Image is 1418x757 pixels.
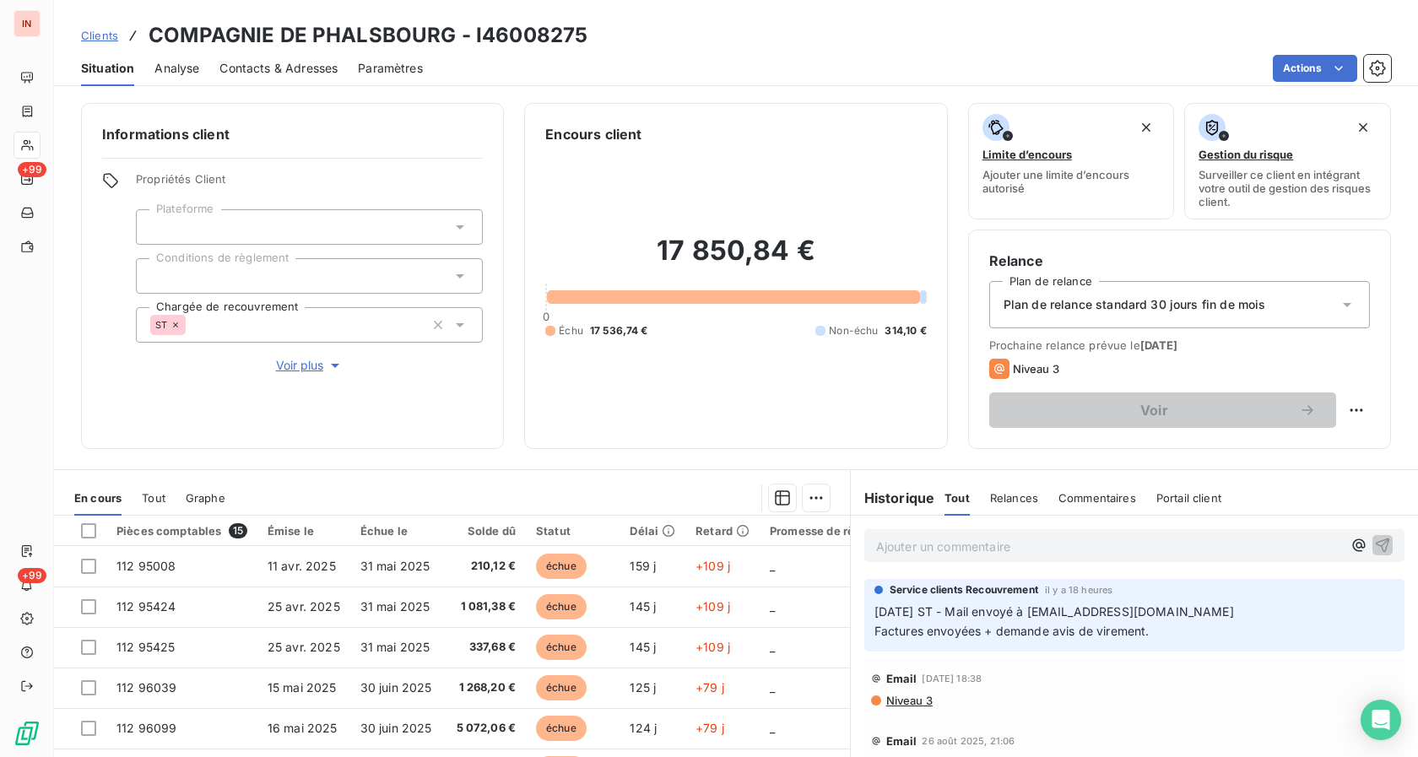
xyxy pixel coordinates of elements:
span: Graphe [186,491,225,505]
span: 124 j [630,721,657,735]
span: échue [536,594,587,619]
span: 112 96099 [116,721,176,735]
span: 210,12 € [456,558,517,575]
span: Surveiller ce client en intégrant votre outil de gestion des risques client. [1199,168,1377,208]
button: Voir plus [136,356,483,375]
span: Tout [142,491,165,505]
span: Commentaires [1058,491,1136,505]
span: +109 j [695,559,730,573]
img: Logo LeanPay [14,720,41,747]
button: Actions [1273,55,1357,82]
span: Gestion du risque [1199,148,1293,161]
span: 1 268,20 € [456,679,517,696]
h3: COMPAGNIE DE PHALSBOURG - I46008275 [149,20,587,51]
span: Portail client [1156,491,1221,505]
span: _ [770,680,775,695]
span: 5 072,06 € [456,720,517,737]
span: [DATE] [1140,338,1178,352]
span: 112 96039 [116,680,176,695]
span: [DATE] 18:38 [922,673,982,684]
span: 26 août 2025, 21:06 [922,736,1015,746]
span: 1 081,38 € [456,598,517,615]
div: IN [14,10,41,37]
span: 25 avr. 2025 [268,640,340,654]
span: Échu [559,323,583,338]
div: Promesse de règlement [770,524,900,538]
span: Prochaine relance prévue le [989,338,1370,352]
div: Pièces comptables [116,523,247,538]
span: échue [536,716,587,741]
h2: 17 850,84 € [545,234,926,284]
button: Voir [989,392,1336,428]
span: Voir [1009,403,1299,417]
span: Clients [81,29,118,42]
span: 17 536,74 € [590,323,648,338]
span: 30 juin 2025 [360,721,432,735]
span: Service clients Recouvrement [890,582,1038,597]
span: 25 avr. 2025 [268,599,340,614]
span: +109 j [695,640,730,654]
span: En cours [74,491,122,505]
span: échue [536,675,587,700]
span: +99 [18,568,46,583]
span: Non-échu [829,323,878,338]
input: Ajouter une valeur [150,268,164,284]
span: 112 95008 [116,559,176,573]
span: 125 j [630,680,656,695]
span: Voir plus [276,357,344,374]
span: Niveau 3 [885,694,933,707]
span: Paramètres [358,60,423,77]
span: +109 j [695,599,730,614]
span: ST [155,320,167,330]
span: échue [536,635,587,660]
span: 145 j [630,640,656,654]
div: Délai [630,524,675,538]
span: Limite d’encours [982,148,1072,161]
a: Clients [81,27,118,44]
span: 337,68 € [456,639,517,656]
div: Émise le [268,524,340,538]
span: 11 avr. 2025 [268,559,336,573]
div: Solde dû [456,524,517,538]
span: _ [770,559,775,573]
span: 31 mai 2025 [360,640,430,654]
h6: Informations client [102,124,483,144]
span: 314,10 € [885,323,926,338]
span: Contacts & Adresses [219,60,338,77]
span: 0 [543,310,549,323]
span: 16 mai 2025 [268,721,338,735]
span: Propriétés Client [136,172,483,196]
input: Ajouter une valeur [150,219,164,235]
div: Échue le [360,524,436,538]
span: 30 juin 2025 [360,680,432,695]
span: 112 95425 [116,640,175,654]
span: Email [886,672,917,685]
span: 145 j [630,599,656,614]
h6: Encours client [545,124,641,144]
span: Tout [944,491,970,505]
span: 15 mai 2025 [268,680,337,695]
span: _ [770,640,775,654]
span: 31 mai 2025 [360,559,430,573]
span: +99 [18,162,46,177]
span: +79 j [695,721,724,735]
span: il y a 18 heures [1045,585,1112,595]
div: Statut [536,524,609,538]
span: _ [770,599,775,614]
h6: Relance [989,251,1370,271]
div: Retard [695,524,750,538]
span: Ajouter une limite d’encours autorisé [982,168,1161,195]
input: Ajouter une valeur [186,317,199,333]
span: 15 [229,523,247,538]
span: 159 j [630,559,656,573]
span: Niveau 3 [1013,362,1059,376]
span: +79 j [695,680,724,695]
div: Open Intercom Messenger [1361,700,1401,740]
span: 31 mai 2025 [360,599,430,614]
h6: Historique [851,488,935,508]
span: 112 95424 [116,599,176,614]
span: Email [886,734,917,748]
span: [DATE] ST - Mail envoyé à [EMAIL_ADDRESS][DOMAIN_NAME] Factures envoyées + demande avis de virement. [874,604,1234,638]
button: Limite d’encoursAjouter une limite d’encours autorisé [968,103,1175,219]
span: Situation [81,60,134,77]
